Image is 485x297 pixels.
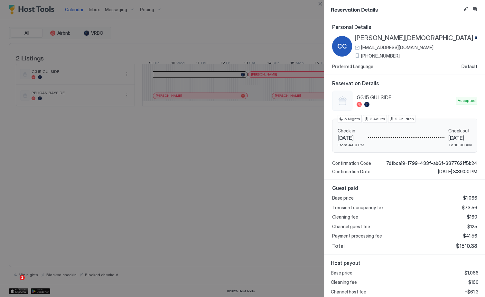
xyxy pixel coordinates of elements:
span: Payment processing fee [332,233,382,239]
span: From 4:00 PM [338,142,364,147]
span: Base price [332,195,354,201]
button: Inbox [471,5,479,13]
span: Personal Details [332,24,477,30]
span: [DATE] 8:39:00 PM [438,169,477,175]
span: Guest paid [332,185,477,191]
span: $1510.38 [456,243,477,249]
span: [DATE] [448,135,472,141]
span: Total [332,243,345,249]
span: $125 [467,224,477,230]
span: Channel guest fee [332,224,370,230]
span: [DATE] [338,135,364,141]
span: 5 Nights [344,116,360,122]
span: $73.56 [462,205,477,211]
span: Base price [331,270,352,276]
span: [EMAIL_ADDRESS][DOMAIN_NAME] [361,45,434,50]
span: Confirmation Code [332,160,371,166]
span: Check in [338,128,364,134]
span: Transient occupancy tax [332,205,384,211]
span: Preferred Language [332,64,373,69]
span: $1,066 [464,270,479,276]
span: $160 [467,214,477,220]
button: Edit reservation [462,5,470,13]
span: Accepted [458,98,476,104]
span: Host payout [331,260,479,266]
span: Cleaning fee [331,279,357,285]
span: 2 Children [395,116,414,122]
span: Cleaning fee [332,214,358,220]
span: Channel host fee [331,289,366,295]
span: 2 Adults [370,116,385,122]
span: $1,066 [463,195,477,201]
iframe: Intercom live chat [6,275,22,291]
span: -$61.3 [465,289,479,295]
span: $41.56 [463,233,477,239]
span: Check out [448,128,472,134]
span: Default [462,64,477,69]
span: CC [337,41,347,51]
span: [PHONE_NUMBER] [361,53,400,59]
span: Reservation Details [331,5,461,13]
span: $160 [468,279,479,285]
span: 7dfbca19-1799-433f-ab6f-3377621f5b24 [386,160,477,166]
span: To 10:00 AM [448,142,472,147]
span: Confirmation Date [332,169,370,175]
span: Reservation Details [332,80,477,86]
span: 1 [20,275,25,280]
span: G315 GULSIDE [357,94,453,101]
span: [PERSON_NAME][DEMOGRAPHIC_DATA] [355,34,473,42]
